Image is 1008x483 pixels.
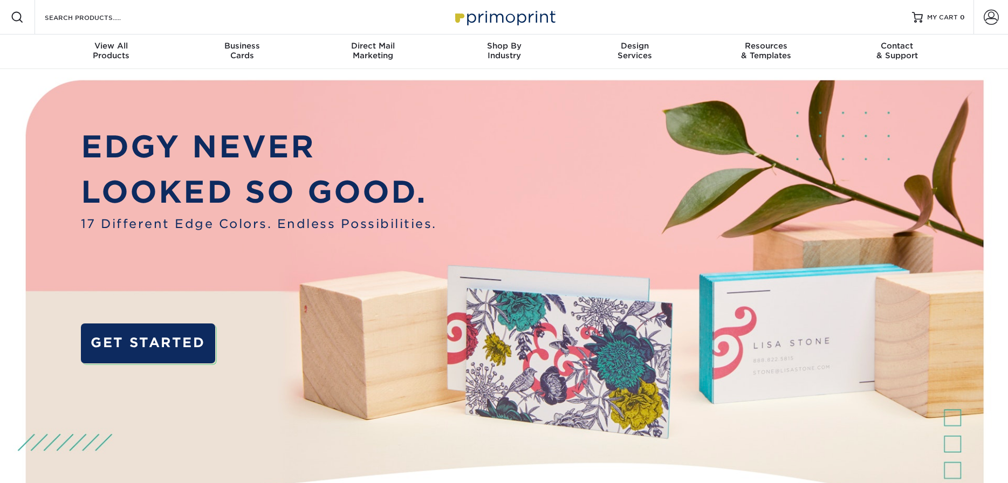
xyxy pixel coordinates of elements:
span: Contact [832,41,963,51]
div: Products [46,41,177,60]
span: Design [570,41,701,51]
a: BusinessCards [176,34,307,69]
a: Shop ByIndustry [438,34,570,69]
a: View AllProducts [46,34,177,69]
a: DesignServices [570,34,701,69]
span: MY CART [927,13,958,22]
span: Shop By [438,41,570,51]
a: Resources& Templates [701,34,832,69]
input: SEARCH PRODUCTS..... [44,11,149,24]
img: Primoprint [450,5,558,29]
div: Industry [438,41,570,60]
span: 17 Different Edge Colors. Endless Possibilities. [81,215,437,233]
span: 0 [960,13,965,21]
p: LOOKED SO GOOD. [81,169,437,215]
span: Direct Mail [307,41,438,51]
p: EDGY NEVER [81,124,437,169]
a: Contact& Support [832,34,963,69]
div: Services [570,41,701,60]
span: Resources [701,41,832,51]
div: Cards [176,41,307,60]
div: & Support [832,41,963,60]
a: Direct MailMarketing [307,34,438,69]
a: GET STARTED [81,323,215,363]
div: & Templates [701,41,832,60]
span: Business [176,41,307,51]
span: View All [46,41,177,51]
div: Marketing [307,41,438,60]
